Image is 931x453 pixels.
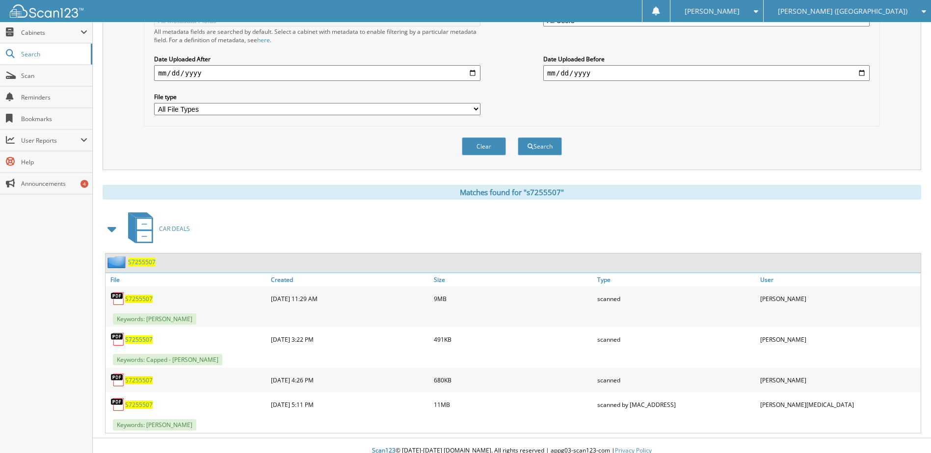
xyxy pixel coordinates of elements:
[595,370,758,390] div: scanned
[758,329,921,349] div: [PERSON_NAME]
[431,289,594,308] div: 9MB
[882,406,931,453] iframe: Chat Widget
[268,370,431,390] div: [DATE] 4:26 PM
[110,373,125,387] img: PDF.png
[113,313,196,325] span: Keywords: [PERSON_NAME]
[154,27,480,44] div: All metadata fields are searched by default. Select a cabinet with metadata to enable filtering b...
[122,209,190,248] a: CAR DEALS
[431,329,594,349] div: 491KB
[154,93,480,101] label: File type
[125,295,153,303] a: S7255507
[595,329,758,349] div: scanned
[21,158,87,166] span: Help
[268,329,431,349] div: [DATE] 3:22 PM
[595,273,758,286] a: Type
[80,180,88,188] div: 4
[159,225,190,233] span: CAR DEALS
[257,36,270,44] a: here
[595,289,758,308] div: scanned
[125,376,153,384] a: S7255507
[543,55,870,63] label: Date Uploaded Before
[758,370,921,390] div: [PERSON_NAME]
[268,273,431,286] a: Created
[268,289,431,308] div: [DATE] 11:29 AM
[758,395,921,414] div: [PERSON_NAME][MEDICAL_DATA]
[21,179,87,188] span: Announcements
[110,332,125,347] img: PDF.png
[21,136,80,145] span: User Reports
[110,291,125,306] img: PDF.png
[543,65,870,81] input: end
[462,137,506,155] button: Clear
[106,273,268,286] a: File
[113,419,196,430] span: Keywords: [PERSON_NAME]
[268,395,431,414] div: [DATE] 5:11 PM
[431,370,594,390] div: 680KB
[21,93,87,101] span: Reminders
[125,401,153,409] a: S7255507
[758,273,921,286] a: User
[10,4,83,18] img: scan123-logo-white.svg
[154,55,480,63] label: Date Uploaded After
[21,50,86,58] span: Search
[758,289,921,308] div: [PERSON_NAME]
[113,354,222,365] span: Keywords: Capped - [PERSON_NAME]
[21,72,87,80] span: Scan
[518,137,562,155] button: Search
[21,115,87,123] span: Bookmarks
[128,258,156,266] a: S7255507
[154,65,480,81] input: start
[595,395,758,414] div: scanned by [MAC_ADDRESS]
[125,335,153,344] a: S7255507
[103,185,921,200] div: Matches found for "s7255507"
[685,8,740,14] span: [PERSON_NAME]
[21,28,80,37] span: Cabinets
[431,395,594,414] div: 11MB
[110,397,125,412] img: PDF.png
[431,273,594,286] a: Size
[107,256,128,268] img: folder2.png
[778,8,907,14] span: [PERSON_NAME] ([GEOGRAPHIC_DATA])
